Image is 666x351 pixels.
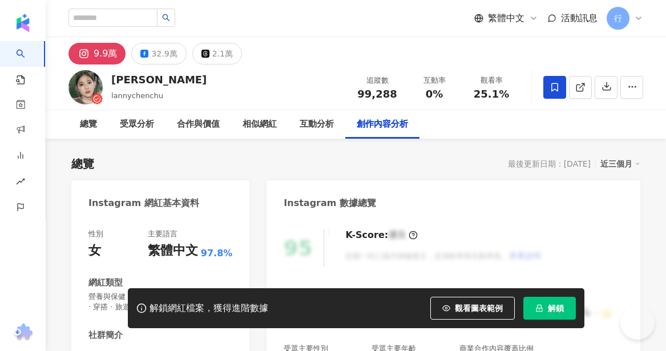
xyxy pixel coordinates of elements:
span: 繁體中文 [488,12,524,25]
span: 觀看圖表範例 [455,304,503,313]
span: 解鎖 [548,304,564,313]
span: 97.8% [201,247,233,260]
span: rise [16,170,25,196]
div: Instagram 數據總覽 [284,197,376,209]
div: Instagram 網紅基本資料 [88,197,199,209]
div: 互動分析 [300,118,334,131]
div: 9.9萬 [94,46,117,62]
div: 繁體中文 [148,242,198,260]
div: 觀看率 [470,75,513,86]
button: 32.9萬 [131,43,186,64]
span: 99,288 [357,88,397,100]
button: 2.1萬 [192,43,242,64]
div: K-Score : [345,229,418,241]
div: 女 [88,242,101,260]
div: 總覽 [71,156,94,172]
img: logo icon [14,14,32,32]
div: 近三個月 [600,156,640,171]
button: 解鎖 [523,297,576,320]
div: 總覽 [80,118,97,131]
div: 社群簡介 [88,329,123,341]
div: 性別 [88,229,103,239]
span: lock [535,304,543,312]
span: search [162,14,170,22]
div: 解鎖網紅檔案，獲得進階數據 [150,302,268,314]
div: 相似網紅 [243,118,277,131]
img: chrome extension [12,324,34,342]
div: 32.9萬 [151,46,177,62]
span: 活動訊息 [561,13,598,23]
div: 互動率 [413,75,456,86]
span: 行 [614,12,622,25]
div: 2.1萬 [212,46,233,62]
div: [PERSON_NAME] [111,72,207,87]
img: KOL Avatar [68,70,103,104]
div: 網紅類型 [88,277,123,289]
button: 觀看圖表範例 [430,297,515,320]
div: 追蹤數 [356,75,399,86]
a: search [16,41,39,86]
div: 合作與價值 [177,118,220,131]
div: 受眾分析 [120,118,154,131]
span: 0% [426,88,443,100]
span: 25.1% [474,88,509,100]
div: 主要語言 [148,229,177,239]
div: 最後更新日期：[DATE] [508,159,591,168]
span: lannychenchu [111,91,163,100]
button: 9.9萬 [68,43,126,64]
div: 創作內容分析 [357,118,408,131]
